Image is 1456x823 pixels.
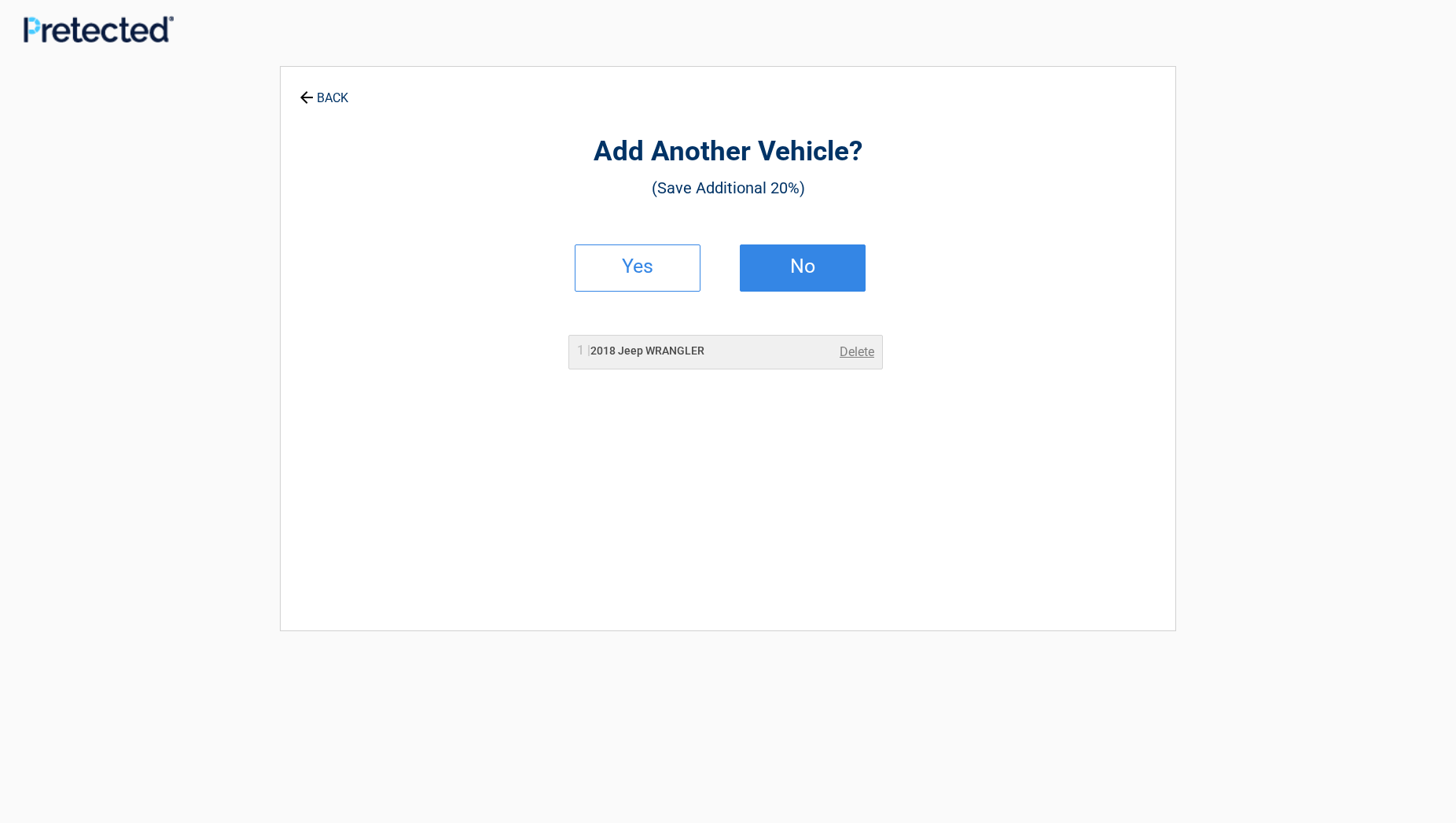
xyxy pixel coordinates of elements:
h2: Yes [591,261,684,272]
h3: (Save Additional 20%) [367,175,1089,201]
span: 1 | [577,343,590,358]
img: Main Logo [24,16,174,43]
a: BACK [296,77,351,105]
h2: Add Another Vehicle? [367,134,1089,171]
h2: 2018 Jeep WRANGLER [577,343,704,359]
a: Delete [840,343,874,362]
h2: No [756,261,849,272]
